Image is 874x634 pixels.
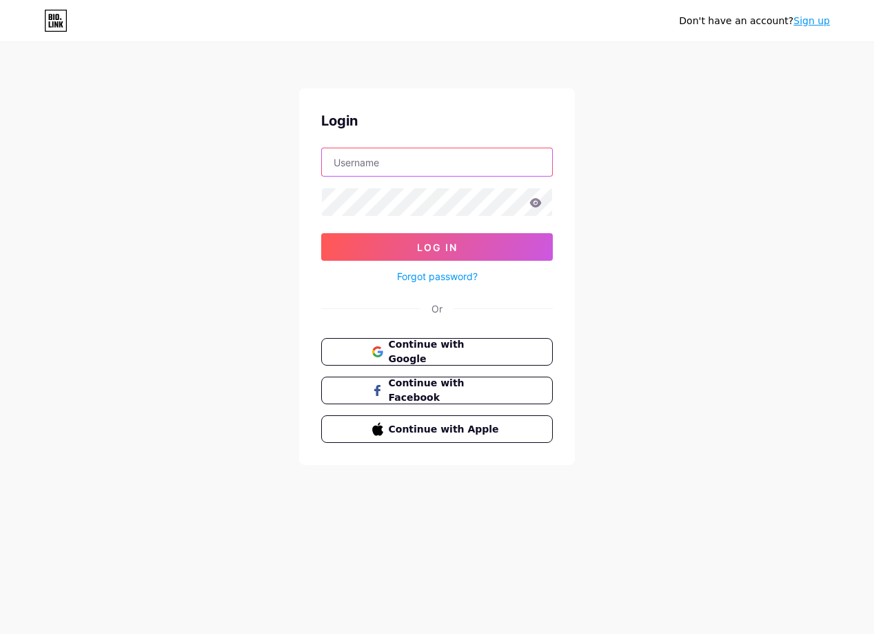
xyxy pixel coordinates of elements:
[389,376,502,405] span: Continue with Facebook
[321,233,553,261] button: Log In
[389,337,502,366] span: Continue with Google
[679,14,830,28] div: Don't have an account?
[322,148,552,176] input: Username
[389,422,502,437] span: Continue with Apple
[417,241,458,253] span: Log In
[321,415,553,443] button: Continue with Apple
[321,110,553,131] div: Login
[431,301,443,316] div: Or
[321,377,553,404] button: Continue with Facebook
[793,15,830,26] a: Sign up
[397,269,478,284] a: Forgot password?
[321,338,553,366] button: Continue with Google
